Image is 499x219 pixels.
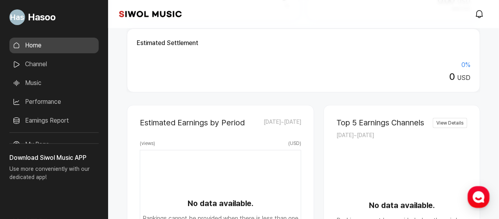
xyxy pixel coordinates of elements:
a: modal.notifications [472,6,488,22]
a: Home [2,154,52,174]
a: Home [9,38,99,53]
a: Music [9,75,99,91]
span: Hasoo [28,10,56,24]
h2: Top 5 Earnings Channels [336,118,424,127]
span: [DATE] ~ [DATE] [336,132,374,138]
a: Channel [9,56,99,72]
a: View Details [433,118,467,128]
span: Home [20,166,34,172]
span: Settings [116,166,135,172]
span: Messages [65,166,88,172]
span: 0 [450,71,455,82]
div: USD [137,71,470,83]
strong: No data available. [140,197,301,209]
h3: Download Siwol Music APP [9,153,99,163]
div: 0 % [137,60,470,70]
a: My Page [9,137,99,152]
a: Earnings Report [9,113,99,129]
p: Use more conveniently with our dedicated app! [9,163,99,188]
a: Performance [9,94,99,110]
a: Messages [52,154,101,174]
span: ( views ) [140,140,155,147]
a: Go to My Profile [9,6,99,28]
span: [DATE] ~ [DATE] [264,118,301,127]
strong: No data available. [336,199,467,211]
span: ( USD ) [288,140,301,147]
h2: Estimated Settlement [137,38,470,48]
h2: Estimated Earnings by Period [140,118,245,127]
a: Settings [101,154,150,174]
